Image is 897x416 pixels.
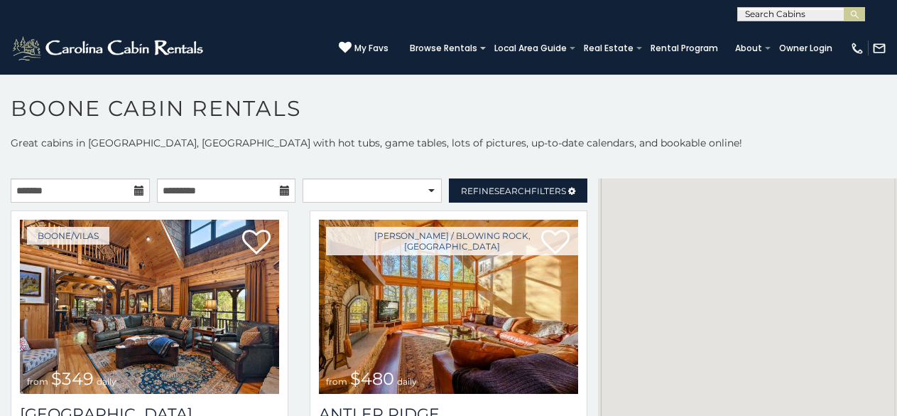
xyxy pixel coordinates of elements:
[20,220,279,394] img: 1714398500_thumbnail.jpeg
[27,376,48,387] span: from
[20,220,279,394] a: from $349 daily
[354,42,388,55] span: My Favs
[27,227,109,245] a: Boone/Vilas
[350,368,394,389] span: $480
[461,186,566,196] span: Refine Filters
[494,186,531,196] span: Search
[772,38,839,58] a: Owner Login
[397,376,417,387] span: daily
[319,220,578,394] a: from $480 daily
[319,220,578,394] img: 1714397585_thumbnail.jpeg
[728,38,769,58] a: About
[577,38,641,58] a: Real Estate
[872,41,886,55] img: mail-regular-white.png
[449,178,588,203] a: RefineSearchFilters
[643,38,725,58] a: Rental Program
[51,368,94,389] span: $349
[326,376,347,387] span: from
[97,376,116,387] span: daily
[403,38,484,58] a: Browse Rentals
[242,228,271,258] a: Add to favorites
[850,41,864,55] img: phone-regular-white.png
[487,38,574,58] a: Local Area Guide
[339,41,388,55] a: My Favs
[326,227,578,255] a: [PERSON_NAME] / Blowing Rock, [GEOGRAPHIC_DATA]
[11,34,207,63] img: White-1-2.png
